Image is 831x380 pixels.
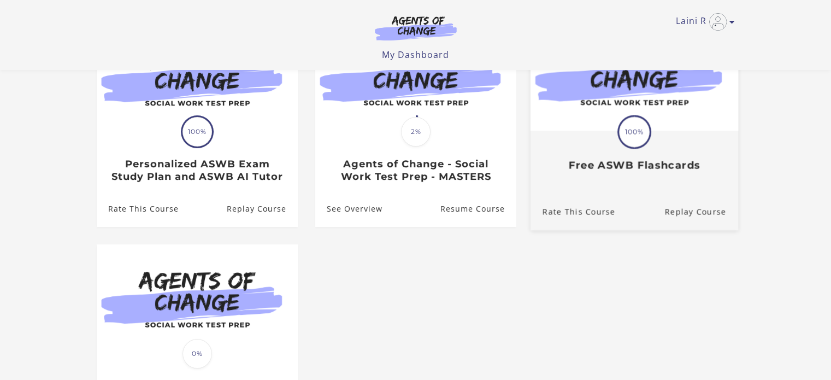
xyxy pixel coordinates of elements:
[401,117,431,147] span: 2%
[182,339,212,369] span: 0%
[440,191,516,227] a: Agents of Change - Social Work Test Prep - MASTERS: Resume Course
[97,191,179,227] a: Personalized ASWB Exam Study Plan and ASWB AI Tutor: Rate This Course
[226,191,297,227] a: Personalized ASWB Exam Study Plan and ASWB AI Tutor: Resume Course
[327,158,504,183] h3: Agents of Change - Social Work Test Prep - MASTERS
[382,49,449,61] a: My Dashboard
[363,15,468,40] img: Agents of Change Logo
[664,194,738,230] a: Free ASWB Flashcards: Resume Course
[676,13,729,31] a: Toggle menu
[108,158,286,183] h3: Personalized ASWB Exam Study Plan and ASWB AI Tutor
[315,191,382,227] a: Agents of Change - Social Work Test Prep - MASTERS: See Overview
[182,117,212,147] span: 100%
[530,194,615,230] a: Free ASWB Flashcards: Rate This Course
[542,159,726,172] h3: Free ASWB Flashcards
[619,117,650,148] span: 100%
